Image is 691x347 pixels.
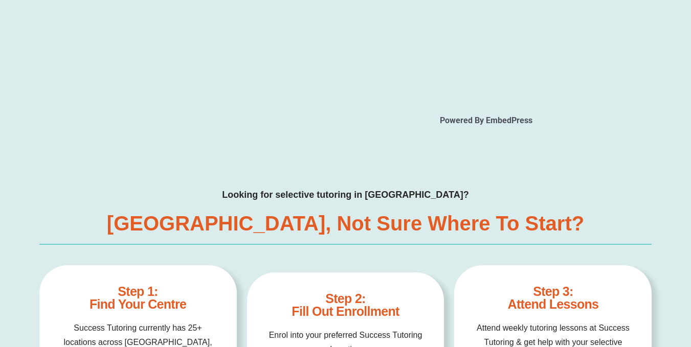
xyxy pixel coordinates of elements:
h4: Step 3: Attend Lessons [474,285,632,311]
span: of ⁨0⁩ [107,1,123,15]
h4: Looking for selective tutoring in [GEOGRAPHIC_DATA]? [39,187,652,203]
h4: Step 2: Fill out enrollment [266,292,425,318]
iframe: Chat Widget [521,232,691,347]
button: Text [261,1,275,15]
p: Powered By EmbedPress [351,113,622,128]
h4: Step 1: Find Your Centre [59,285,217,311]
h2: [GEOGRAPHIC_DATA], Not Sure Where to Start? [107,213,584,234]
button: Draw [275,1,289,15]
button: Add or edit images [289,1,304,15]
